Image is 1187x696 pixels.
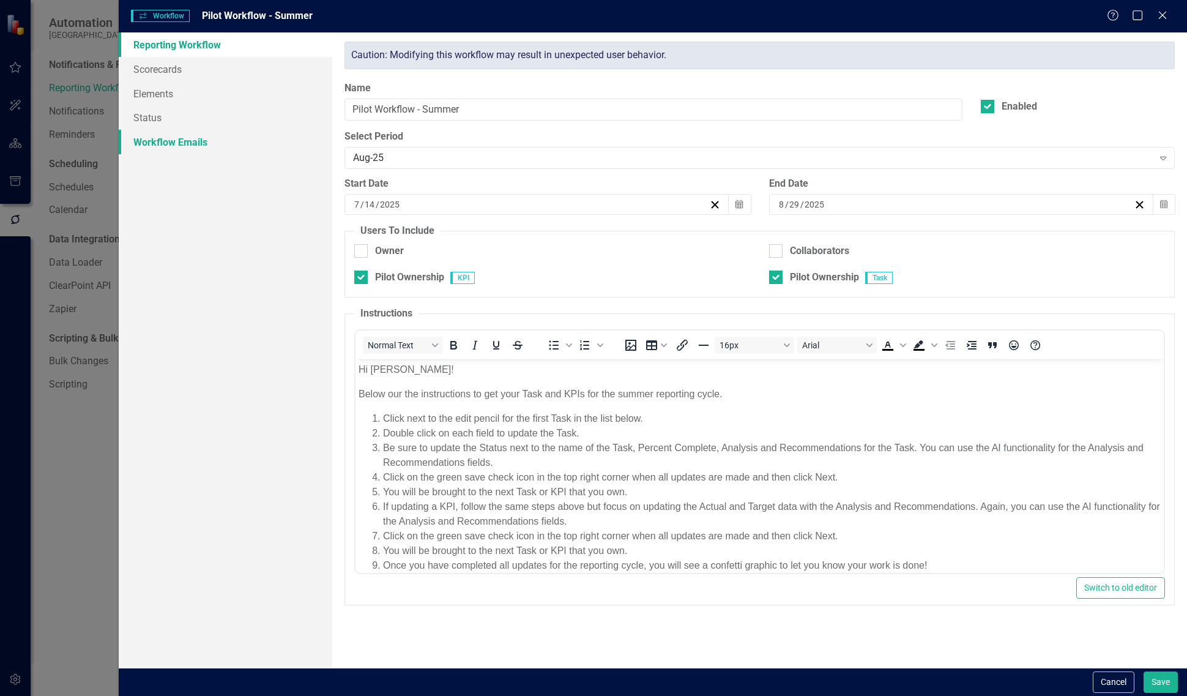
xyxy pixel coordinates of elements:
[363,337,442,354] button: Block Normal Text
[672,337,693,354] button: Insert/edit link
[450,272,475,284] span: KPI
[119,81,332,106] a: Elements
[1093,672,1134,693] button: Cancel
[1002,100,1037,114] div: Enabled
[1144,672,1178,693] button: Save
[642,337,671,354] button: Table
[575,337,605,354] div: Numbered list
[119,32,332,57] a: Reporting Workflow
[909,337,939,354] div: Background color Black
[354,224,441,238] legend: Users To Include
[360,199,364,210] span: /
[464,337,485,354] button: Italic
[375,271,444,285] div: Pilot Ownership
[802,340,862,350] span: Arial
[693,337,714,354] button: Horizontal line
[797,337,877,354] button: Font Arial
[790,271,859,285] div: Pilot Ownership
[344,42,1175,69] div: Caution: Modifying this workflow may result in unexpected user behavior.
[715,337,794,354] button: Font size 16px
[376,199,379,210] span: /
[119,57,332,81] a: Scorecards
[961,337,982,354] button: Increase indent
[119,130,332,154] a: Workflow Emails
[202,10,313,21] span: Pilot Workflow - Summer
[769,177,1175,191] div: End Date
[486,337,507,354] button: Underline
[1004,337,1025,354] button: Emojis
[720,340,780,350] span: 16px
[344,99,962,121] input: Name
[983,337,1003,354] button: Blockquote
[1025,337,1046,354] button: Help
[865,272,893,284] span: Task
[940,337,961,354] button: Decrease indent
[443,337,464,354] button: Bold
[877,337,908,354] div: Text color Black
[354,307,419,321] legend: Instructions
[119,105,332,130] a: Status
[355,359,1164,573] iframe: Rich Text Area
[620,337,641,354] button: Insert image
[131,10,190,22] span: Workflow
[1076,577,1165,599] button: Switch to old editor
[507,337,528,354] button: Strikethrough
[344,177,750,191] div: Start Date
[375,244,404,258] div: Owner
[353,151,1153,165] div: Aug-25
[543,337,574,354] div: Bullet list
[344,130,1175,144] label: Select Period
[800,199,804,210] span: /
[790,244,849,258] div: Collaborators
[368,340,428,350] span: Normal Text
[785,199,789,210] span: /
[344,81,962,95] label: Name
